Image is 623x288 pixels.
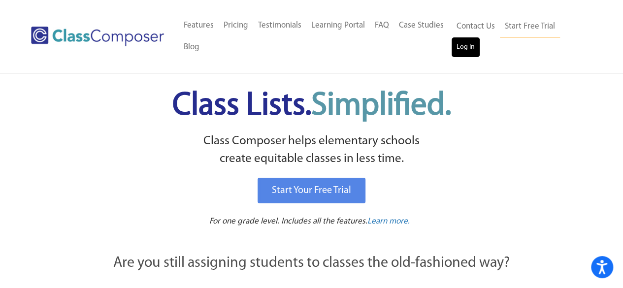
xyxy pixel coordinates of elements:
a: Start Free Trial [500,16,560,38]
a: Pricing [219,15,253,36]
a: Features [179,15,219,36]
a: FAQ [370,15,394,36]
a: Blog [179,36,204,58]
a: Contact Us [452,16,500,37]
span: Learn more. [367,217,410,225]
span: Start Your Free Trial [272,186,351,195]
a: Start Your Free Trial [258,178,365,203]
a: Log In [452,37,480,57]
nav: Header Menu [452,16,585,57]
a: Case Studies [394,15,449,36]
span: For one grade level. Includes all the features. [209,217,367,225]
span: Class Lists. [172,90,451,122]
img: Class Composer [31,27,164,46]
nav: Header Menu [179,15,452,58]
a: Learn more. [367,216,410,228]
span: Simplified. [311,90,451,122]
a: Testimonials [253,15,306,36]
p: Class Composer helps elementary schools create equitable classes in less time. [59,132,564,168]
p: Are you still assigning students to classes the old-fashioned way? [61,253,563,274]
a: Learning Portal [306,15,370,36]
